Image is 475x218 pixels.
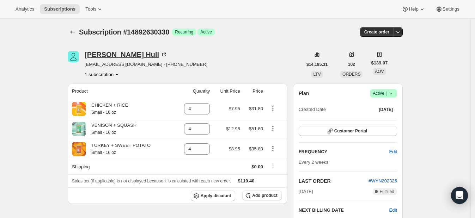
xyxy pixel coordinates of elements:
[91,150,116,155] small: Small - 16 oz
[371,60,388,67] span: $139.07
[79,28,169,36] span: Subscription #14892630330
[91,130,116,135] small: Small - 16 oz
[68,159,175,174] th: Shipping
[68,51,79,62] span: Corrine Hull
[385,146,401,157] button: Edit
[299,126,397,136] button: Customer Portal
[85,6,96,12] span: Tools
[299,90,309,97] h2: Plan
[81,4,108,14] button: Tools
[40,4,80,14] button: Subscriptions
[267,124,279,132] button: Product actions
[242,191,281,200] button: Add product
[229,146,240,151] span: $8.95
[11,4,38,14] button: Analytics
[72,102,86,116] img: product img
[191,191,236,201] button: Apply discount
[226,126,240,131] span: $12.95
[342,72,360,77] span: ORDERS
[348,62,355,67] span: 102
[242,83,265,99] th: Price
[443,6,459,12] span: Settings
[379,107,393,112] span: [DATE]
[68,27,78,37] button: Subscriptions
[201,193,231,199] span: Apply discount
[380,189,394,194] span: Fulfilled
[16,6,34,12] span: Analytics
[249,146,263,151] span: $35.80
[175,83,212,99] th: Quantity
[409,6,418,12] span: Help
[369,178,397,183] a: #WYN202325
[267,162,279,170] button: Shipping actions
[389,148,397,155] span: Edit
[238,178,255,183] span: $119.40
[299,188,313,195] span: [DATE]
[299,177,369,185] h2: LAST ORDER
[200,29,212,35] span: Active
[91,110,116,115] small: Small - 16 oz
[360,27,394,37] button: Create order
[229,106,240,111] span: $7.95
[431,4,464,14] button: Settings
[249,106,263,111] span: $31.80
[68,83,175,99] th: Product
[249,126,263,131] span: $51.80
[44,6,75,12] span: Subscriptions
[364,29,389,35] span: Create order
[374,105,397,114] button: [DATE]
[86,142,151,156] div: TURKEY + SWEET POTATO
[397,4,430,14] button: Help
[72,142,86,156] img: product img
[85,61,207,68] span: [EMAIL_ADDRESS][DOMAIN_NAME] · [PHONE_NUMBER]
[72,179,231,183] span: Sales tax (if applicable) is not displayed because it is calculated with each new order.
[299,160,329,165] span: Every 2 weeks
[267,104,279,112] button: Product actions
[299,207,389,214] h2: NEXT BILLING DATE
[369,177,397,185] button: #WYN202325
[299,148,389,155] h2: FREQUENCY
[252,193,277,198] span: Add product
[267,144,279,152] button: Product actions
[299,106,326,113] span: Created Date
[85,71,121,78] button: Product actions
[86,122,136,136] div: VENISON + SQUASH
[313,72,321,77] span: LTV
[389,207,397,214] button: Edit
[72,122,86,136] img: product img
[175,29,193,35] span: Recurring
[334,128,367,134] span: Customer Portal
[85,51,168,58] div: [PERSON_NAME] Hull
[86,102,128,116] div: CHICKEN + RICE
[306,62,328,67] span: $14,185.31
[451,187,468,204] div: Open Intercom Messenger
[375,69,384,74] span: AOV
[386,91,387,96] span: |
[344,60,359,69] button: 102
[302,60,332,69] button: $14,185.31
[212,83,242,99] th: Unit Price
[251,164,263,169] span: $0.00
[373,90,394,97] span: Active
